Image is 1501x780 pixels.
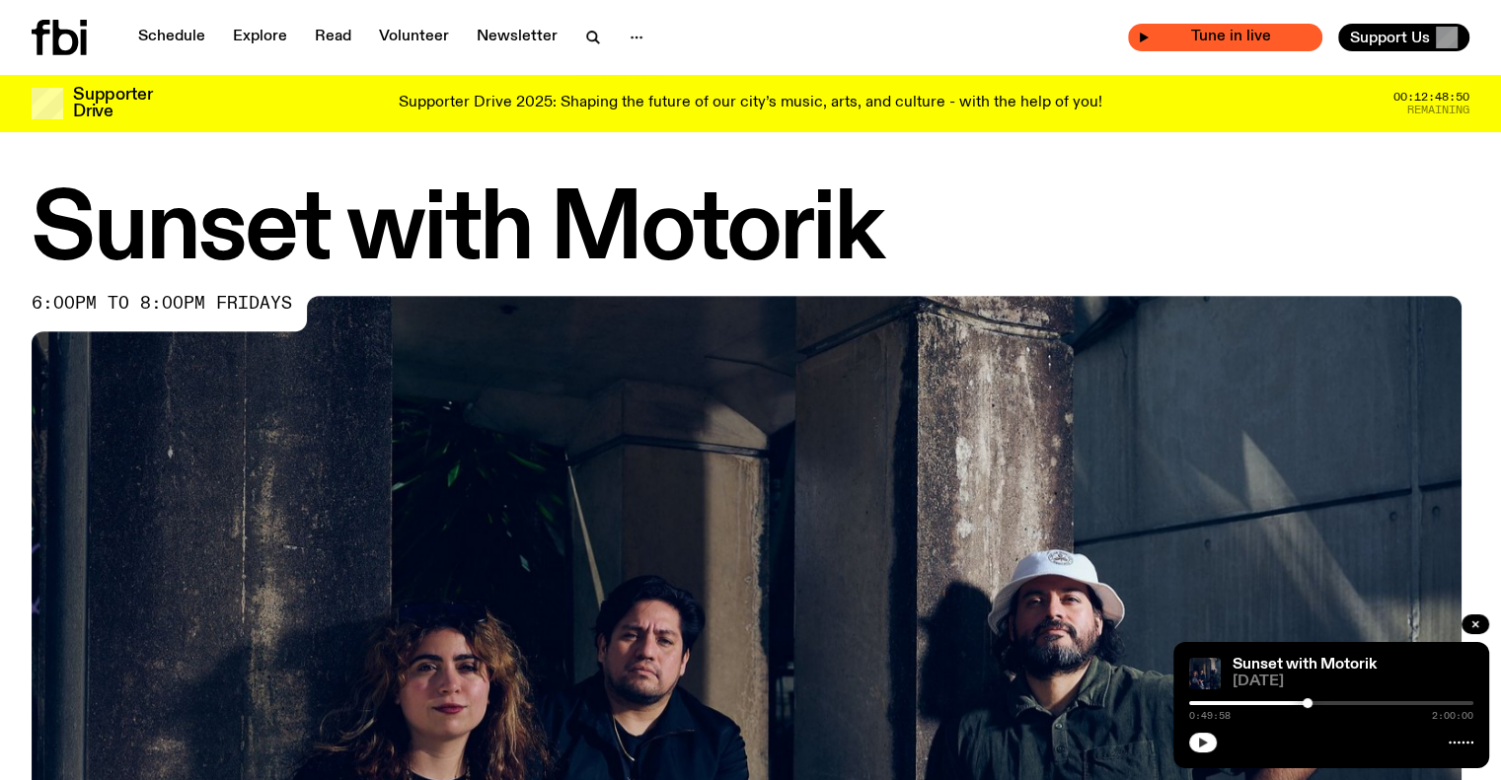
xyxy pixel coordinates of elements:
[1189,711,1231,721] span: 0:49:58
[465,24,569,51] a: Newsletter
[399,95,1102,112] p: Supporter Drive 2025: Shaping the future of our city’s music, arts, and culture - with the help o...
[126,24,217,51] a: Schedule
[1407,105,1469,115] span: Remaining
[1393,92,1469,103] span: 00:12:48:50
[1432,711,1473,721] span: 2:00:00
[221,24,299,51] a: Explore
[1350,29,1430,46] span: Support Us
[1150,30,1313,44] span: Tune in live
[1338,24,1469,51] button: Support Us
[1233,657,1377,673] a: Sunset with Motorik
[303,24,363,51] a: Read
[1128,24,1322,51] button: On AirLimbs AkimboTune in live
[1233,674,1473,689] span: [DATE]
[32,187,1469,276] h1: Sunset with Motorik
[367,24,461,51] a: Volunteer
[32,296,292,312] span: 6:00pm to 8:00pm fridays
[73,87,152,120] h3: Supporter Drive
